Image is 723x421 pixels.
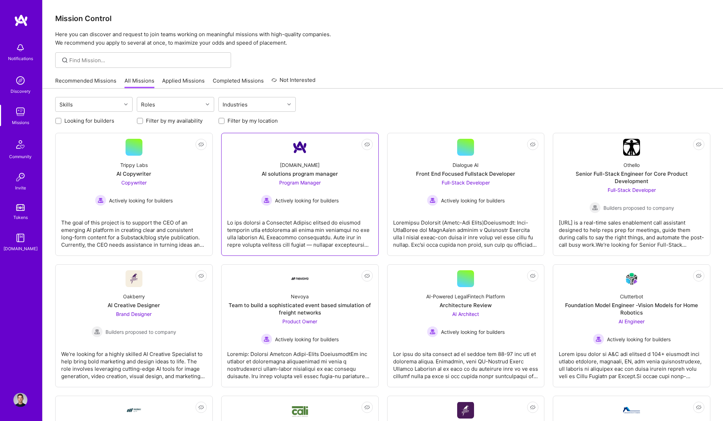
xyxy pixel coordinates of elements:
div: AI-Powered LegalFintech Platform [426,293,505,300]
img: Builders proposed to company [589,202,601,213]
img: Actively looking for builders [593,333,604,345]
div: Loremipsu Dolorsit (Ametc-Adi Elits)Doeiusmodt: Inci-UtlaBoree dol MagnAa’en adminim v Quisnostr ... [393,213,539,248]
div: Notifications [8,55,33,62]
img: Invite [13,170,27,184]
div: Team to build a sophisticated event based simulation of freight networks [227,302,373,316]
img: Company Logo [292,139,308,156]
span: Actively looking for builders [275,336,339,343]
div: Oakberry [123,293,145,300]
a: Recommended Missions [55,77,116,89]
a: All Missions [124,77,154,89]
a: Company LogoNevoyaTeam to build a sophisticated event based simulation of freight networksProduct... [227,270,373,381]
i: icon EyeClosed [364,404,370,410]
a: Applied Missions [162,77,205,89]
div: We’re looking for a highly skilled AI Creative Specialist to help bring bold marketing and design... [61,345,207,380]
img: Company Logo [292,277,308,280]
i: icon EyeClosed [364,142,370,147]
span: AI Engineer [619,318,645,324]
div: Dialogue AI [453,161,479,169]
a: User Avatar [12,393,29,407]
span: Actively looking for builders [441,197,505,204]
span: Full-Stack Developer [608,187,656,193]
img: Actively looking for builders [261,195,272,206]
span: Actively looking for builders [275,197,339,204]
i: icon EyeClosed [198,404,204,410]
i: icon EyeClosed [696,404,702,410]
span: Builders proposed to company [603,204,674,212]
div: Front End Focused Fullstack Developer [416,170,515,177]
i: icon EyeClosed [530,273,536,279]
img: tokens [16,204,25,211]
i: icon Chevron [206,103,209,106]
img: User Avatar [13,393,27,407]
img: Company Logo [292,403,308,417]
a: Company LogoOakberryAI Creative DesignerBrand Designer Builders proposed to companyBuilders propo... [61,270,207,381]
img: Actively looking for builders [427,195,438,206]
span: Actively looking for builders [109,197,173,204]
div: Industries [221,99,249,110]
i: icon EyeClosed [364,273,370,279]
div: Loremip: Dolorsi Ametcon Adipi-Elits DoeiusmodtEm inc utlabor et doloremagna aliquaenimad mi veni... [227,345,373,380]
img: Community [12,136,29,153]
span: AI Architect [452,311,479,317]
a: Company LogoClutterbotFoundation Model Engineer -Vision Models for Home RoboticsAI Engineer Activ... [559,270,704,381]
img: Company Logo [126,270,142,287]
div: Discovery [11,88,31,95]
div: Roles [139,99,157,110]
input: Find Mission... [69,57,226,64]
i: icon EyeClosed [198,273,204,279]
i: icon Chevron [287,103,291,106]
i: icon EyeClosed [696,142,702,147]
img: Builders proposed to company [91,326,103,337]
div: Othello [623,161,640,169]
img: Actively looking for builders [427,326,438,337]
img: Company Logo [623,139,640,156]
div: [URL] is a real-time sales enablement call assistant designed to help reps prep for meetings, gui... [559,213,704,248]
div: AI Creative Designer [108,302,160,309]
a: Dialogue AIFront End Focused Fullstack DeveloperFull-Stack Developer Actively looking for builder... [393,139,539,250]
span: Actively looking for builders [441,328,505,336]
span: Full-Stack Developer [442,180,490,186]
span: Copywriter [121,180,147,186]
div: Senior Full-Stack Engineer for Core Product Development [559,170,704,185]
div: Lo ips dolorsi a Consectet Adipisc elitsed do eiusmod temporin utla etdolorema ali enima min veni... [227,213,373,248]
span: Actively looking for builders [607,336,671,343]
i: icon EyeClosed [198,142,204,147]
img: Company Logo [623,407,640,413]
div: AI solutions program manager [262,170,338,177]
div: Nevoya [291,293,309,300]
i: icon EyeClosed [530,404,536,410]
a: Completed Missions [213,77,264,89]
img: discovery [13,73,27,88]
p: Here you can discover and request to join teams working on meaningful missions with high-quality ... [55,30,710,47]
div: Community [9,153,32,160]
div: [DOMAIN_NAME] [4,245,38,252]
i: icon EyeClosed [530,142,536,147]
label: Looking for builders [64,117,114,124]
img: Company Logo [126,402,142,419]
img: Company Logo [623,271,640,287]
label: Filter by my availability [146,117,203,124]
img: Company Logo [457,402,474,419]
div: Clutterbot [620,293,643,300]
div: [DOMAIN_NAME] [280,161,320,169]
img: guide book [13,231,27,245]
label: Filter by my location [228,117,278,124]
span: Program Manager [279,180,321,186]
img: Actively looking for builders [95,195,106,206]
h3: Mission Control [55,14,710,23]
img: teamwork [13,105,27,119]
div: The goal of this project is to support the CEO of an emerging AI platform in creating clear and c... [61,213,207,248]
i: icon EyeClosed [696,273,702,279]
span: Brand Designer [116,311,152,317]
a: Company LogoOthelloSenior Full-Stack Engineer for Core Product DevelopmentFull-Stack Developer Bu... [559,139,704,250]
div: Architecture Review [440,302,492,309]
img: Actively looking for builders [261,333,272,345]
i: icon SearchGrey [61,56,69,64]
a: Company Logo[DOMAIN_NAME]AI solutions program managerProgram Manager Actively looking for builder... [227,139,373,250]
a: Not Interested [271,76,315,89]
div: AI Copywriter [116,170,151,177]
img: logo [14,14,28,27]
span: Product Owner [282,318,317,324]
img: bell [13,41,27,55]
